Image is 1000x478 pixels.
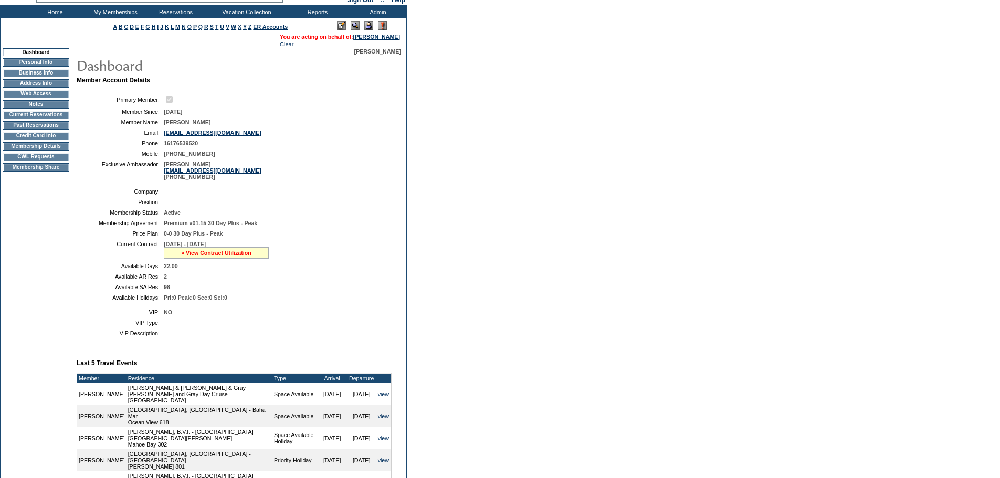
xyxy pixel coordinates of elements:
[127,427,272,449] td: [PERSON_NAME], B.V.I. - [GEOGRAPHIC_DATA] [GEOGRAPHIC_DATA][PERSON_NAME] Mahoe Bay 302
[354,48,401,55] span: [PERSON_NAME]
[318,383,347,405] td: [DATE]
[347,374,376,383] td: Departure
[3,142,69,151] td: Membership Details
[378,413,389,419] a: view
[318,427,347,449] td: [DATE]
[130,24,134,30] a: D
[210,24,214,30] a: S
[175,24,180,30] a: M
[346,5,407,18] td: Admin
[127,405,272,427] td: [GEOGRAPHIC_DATA], [GEOGRAPHIC_DATA] - Baha Mar Ocean View 618
[3,90,69,98] td: Web Access
[351,21,360,30] img: View Mode
[353,34,400,40] a: [PERSON_NAME]
[272,449,318,471] td: Priority Holiday
[157,24,159,30] a: I
[81,151,160,157] td: Mobile:
[164,294,227,301] span: Pri:0 Peak:0 Sec:0 Sel:0
[77,77,150,84] b: Member Account Details
[164,263,178,269] span: 22.00
[3,163,69,172] td: Membership Share
[182,24,186,30] a: N
[347,405,376,427] td: [DATE]
[81,230,160,237] td: Price Plan:
[3,153,69,161] td: CWL Requests
[164,130,261,136] a: [EMAIL_ADDRESS][DOMAIN_NAME]
[272,374,318,383] td: Type
[272,405,318,427] td: Space Available
[164,151,215,157] span: [PHONE_NUMBER]
[226,24,229,30] a: V
[171,24,174,30] a: L
[164,167,261,174] a: [EMAIL_ADDRESS][DOMAIN_NAME]
[127,374,272,383] td: Residence
[81,220,160,226] td: Membership Agreement:
[164,309,172,315] span: NO
[81,263,160,269] td: Available Days:
[164,220,257,226] span: Premium v01.15 30 Day Plus - Peak
[3,69,69,77] td: Business Info
[81,309,160,315] td: VIP:
[81,130,160,136] td: Email:
[3,121,69,130] td: Past Reservations
[286,5,346,18] td: Reports
[164,140,198,146] span: 16176539520
[3,58,69,67] td: Personal Info
[145,24,150,30] a: G
[3,132,69,140] td: Credit Card Info
[347,449,376,471] td: [DATE]
[84,5,144,18] td: My Memberships
[135,24,139,30] a: E
[3,100,69,109] td: Notes
[220,24,224,30] a: U
[378,435,389,441] a: view
[81,161,160,180] td: Exclusive Ambassador:
[164,273,167,280] span: 2
[81,94,160,104] td: Primary Member:
[81,294,160,301] td: Available Holidays:
[127,383,272,405] td: [PERSON_NAME] & [PERSON_NAME] & Gray [PERSON_NAME] and Gray Day Cruise - [GEOGRAPHIC_DATA]
[164,119,210,125] span: [PERSON_NAME]
[378,457,389,463] a: view
[205,5,286,18] td: Vacation Collection
[272,427,318,449] td: Space Available Holiday
[81,119,160,125] td: Member Name:
[187,24,192,30] a: O
[165,24,169,30] a: K
[164,230,223,237] span: 0-0 30 Day Plus - Peak
[231,24,236,30] a: W
[318,374,347,383] td: Arrival
[198,24,203,30] a: Q
[243,24,247,30] a: Y
[77,374,127,383] td: Member
[77,449,127,471] td: [PERSON_NAME]
[24,5,84,18] td: Home
[164,161,261,180] span: [PERSON_NAME] [PHONE_NUMBER]
[253,24,288,30] a: ER Accounts
[81,241,160,259] td: Current Contract:
[364,21,373,30] img: Impersonate
[141,24,144,30] a: F
[248,24,252,30] a: Z
[127,449,272,471] td: [GEOGRAPHIC_DATA], [GEOGRAPHIC_DATA] - [GEOGRAPHIC_DATA] [PERSON_NAME] 801
[81,284,160,290] td: Available SA Res:
[318,449,347,471] td: [DATE]
[113,24,117,30] a: A
[124,24,128,30] a: C
[378,391,389,397] a: view
[144,5,205,18] td: Reservations
[81,330,160,336] td: VIP Description:
[337,21,346,30] img: Edit Mode
[164,109,182,115] span: [DATE]
[77,405,127,427] td: [PERSON_NAME]
[193,24,197,30] a: P
[77,427,127,449] td: [PERSON_NAME]
[164,241,206,247] span: [DATE] - [DATE]
[347,383,376,405] td: [DATE]
[152,24,156,30] a: H
[81,140,160,146] td: Phone:
[280,34,400,40] span: You are acting on behalf of:
[81,199,160,205] td: Position:
[204,24,208,30] a: R
[280,41,293,47] a: Clear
